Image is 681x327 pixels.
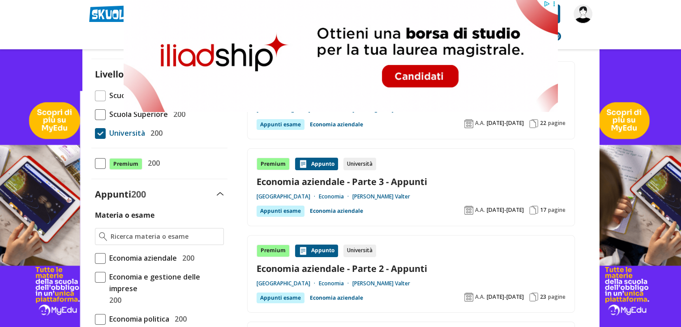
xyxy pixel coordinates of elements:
a: [GEOGRAPHIC_DATA] [257,280,319,287]
div: Università [343,158,376,170]
span: Economia e gestione delle imprese [106,271,224,294]
label: Appunti [95,188,146,200]
img: Anno accademico [464,293,473,301]
span: 23 [540,293,546,301]
img: Pagine [529,206,538,215]
span: 200 [147,127,163,139]
span: Scuola Media [106,90,154,101]
a: Economia aziendale - Parte 3 - Appunti [257,176,565,188]
span: [DATE]-[DATE] [487,120,524,127]
div: Università [343,245,376,257]
span: A.A. [475,120,485,127]
div: Appunto [295,245,338,257]
span: [DATE]-[DATE] [487,293,524,301]
span: pagine [548,293,565,301]
div: Rimuovi tutti i filtri [91,50,227,57]
input: Ricerca materia o esame [111,232,219,241]
span: 200 [171,313,187,325]
a: Economia [319,280,352,287]
img: Pagine [529,293,538,301]
img: Appunti contenuto [299,246,308,255]
a: Economia aziendale [310,119,363,130]
a: [GEOGRAPHIC_DATA] [257,193,319,200]
label: Materia o esame [95,210,154,220]
span: [DATE]-[DATE] [487,207,524,214]
a: [PERSON_NAME] Valter [352,280,410,287]
span: 200 [179,252,194,264]
span: 17 [540,207,546,214]
span: Scuola Superiore [106,108,168,120]
span: 200 [170,108,185,120]
a: Economia [319,193,352,200]
span: 200 [106,294,121,306]
span: pagine [548,120,565,127]
img: Ricerca materia o esame [99,232,107,241]
div: Appunto [295,158,338,170]
img: Appunti contenuto [299,159,308,168]
div: Appunti esame [257,206,304,216]
img: donny006--- [574,4,592,23]
span: pagine [548,207,565,214]
a: Economia aziendale [310,206,363,216]
span: A.A. [475,293,485,301]
span: Economia politica [106,313,169,325]
div: Premium [257,245,290,257]
span: 200 [144,157,160,169]
div: Appunti esame [257,293,304,303]
span: 200 [131,188,146,200]
span: Premium [109,158,142,170]
span: 22 [540,120,546,127]
img: Anno accademico [464,206,473,215]
img: Apri e chiudi sezione [217,192,224,196]
a: Economia aziendale [310,293,363,303]
div: Premium [257,158,290,170]
img: Pagine [529,119,538,128]
span: Economia aziendale [106,252,177,264]
label: Livello [95,68,124,80]
span: A.A. [475,207,485,214]
a: Economia aziendale - Parte 2 - Appunti [257,262,565,275]
img: Anno accademico [464,119,473,128]
div: Appunti esame [257,119,304,130]
a: [PERSON_NAME] Valter [352,193,410,200]
span: Università [106,127,145,139]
